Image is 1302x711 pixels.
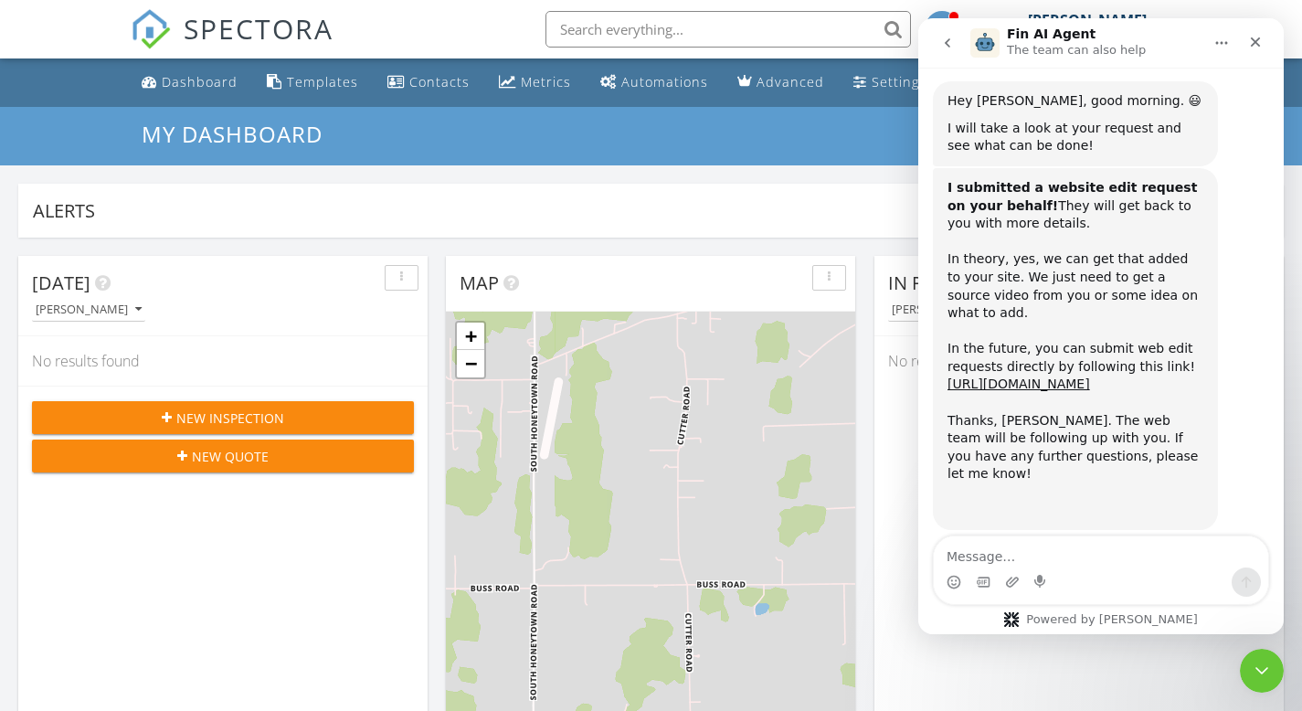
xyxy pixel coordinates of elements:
[134,66,245,100] a: Dashboard
[888,298,1001,323] button: [PERSON_NAME]
[545,11,911,48] input: Search everything...
[287,73,358,90] div: Templates
[32,440,414,472] button: New Quote
[36,303,142,316] div: [PERSON_NAME]
[730,66,831,100] a: Advanced
[380,66,477,100] a: Contacts
[874,336,1284,386] div: No results found
[621,73,708,90] div: Automations
[457,323,484,350] a: Zoom in
[192,447,269,466] span: New Quote
[176,409,284,428] span: New Inspection
[846,66,934,100] a: Settings
[142,119,323,149] span: My Dashboard
[18,336,428,386] div: No results found
[521,73,571,90] div: Metrics
[162,73,238,90] div: Dashboard
[888,271,1003,295] span: In Progress
[409,73,470,90] div: Contacts
[872,73,926,90] div: Settings
[460,271,499,295] span: Map
[32,271,90,295] span: [DATE]
[131,9,171,49] img: The Best Home Inspection Software - Spectora
[32,401,414,434] button: New Inspection
[33,198,1243,223] div: Alerts
[131,25,333,63] a: SPECTORA
[918,18,1284,634] iframe: Intercom live chat
[1240,649,1284,693] iframe: Intercom live chat
[184,9,333,48] span: SPECTORA
[457,350,484,377] a: Zoom out
[593,66,715,100] a: Automations (Basic)
[892,303,998,316] div: [PERSON_NAME]
[492,66,578,100] a: Metrics
[259,66,365,100] a: Templates
[32,298,145,323] button: [PERSON_NAME]
[1028,11,1147,29] div: [PERSON_NAME]
[757,73,824,90] div: Advanced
